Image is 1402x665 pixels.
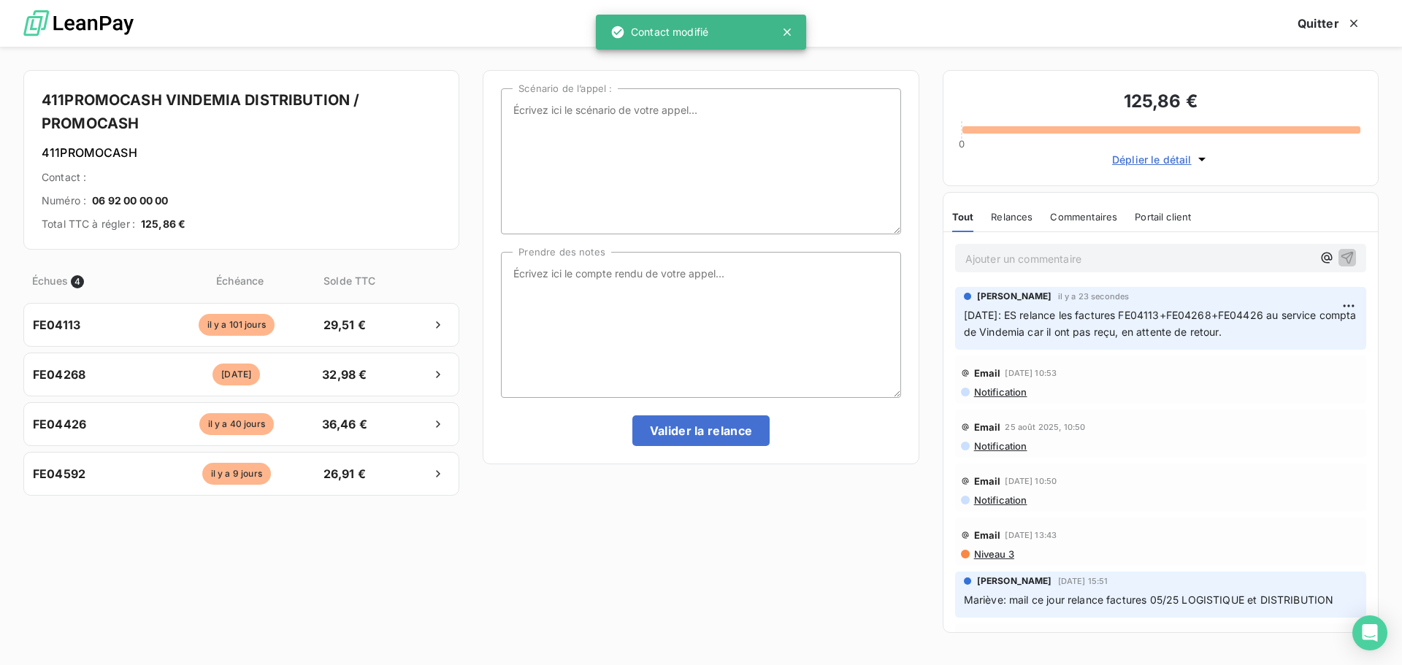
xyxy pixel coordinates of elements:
[973,494,1027,506] span: Notification
[23,4,134,44] img: logo LeanPay
[1280,8,1379,39] button: Quitter
[212,364,260,385] span: [DATE]
[974,367,1001,379] span: Email
[973,548,1014,560] span: Niveau 3
[973,386,1027,398] span: Notification
[172,273,308,288] span: Échéance
[959,138,965,150] span: 0
[964,309,1360,338] span: [DATE]: ES relance les factures FE04113+FE04268+FE04426 au service compta de Vindemia car il ont ...
[1005,531,1057,539] span: [DATE] 13:43
[1050,211,1117,223] span: Commentaires
[32,273,68,288] span: Échues
[632,415,770,446] button: Valider la relance
[33,366,85,383] span: FE04268
[1005,423,1085,431] span: 25 août 2025, 10:50
[974,475,1001,487] span: Email
[199,413,274,435] span: il y a 40 jours
[33,415,86,433] span: FE04426
[1108,151,1214,168] button: Déplier le détail
[1058,292,1130,301] span: il y a 23 secondes
[1135,211,1191,223] span: Portail client
[42,217,135,231] span: Total TTC à régler :
[42,88,441,135] h4: 411PROMOCASH VINDEMIA DISTRIBUTION / PROMOCASH
[33,465,85,483] span: FE04592
[977,574,1052,588] span: [PERSON_NAME]
[1058,577,1108,585] span: [DATE] 15:51
[974,421,1001,433] span: Email
[1005,477,1057,485] span: [DATE] 10:50
[199,314,275,336] span: il y a 101 jours
[973,440,1027,452] span: Notification
[306,366,383,383] span: 32,98 €
[977,290,1052,303] span: [PERSON_NAME]
[306,415,383,433] span: 36,46 €
[306,316,383,334] span: 29,51 €
[961,88,1360,118] h3: 125,86 €
[202,463,271,485] span: il y a 9 jours
[1112,152,1192,167] span: Déplier le détail
[974,529,1001,541] span: Email
[952,211,974,223] span: Tout
[141,217,185,231] span: 125,86 €
[964,593,1334,606] span: Mariève: mail ce jour relance factures 05/25 LOGISTIQUE et DISTRIBUTION
[42,144,441,161] h6: 411PROMOCASH
[33,316,80,334] span: FE04113
[71,275,84,288] span: 4
[311,273,388,288] span: Solde TTC
[306,465,383,483] span: 26,91 €
[42,170,86,185] span: Contact :
[1005,369,1057,377] span: [DATE] 10:53
[991,211,1033,223] span: Relances
[92,193,168,208] span: 06 92 00 00 00
[1352,615,1387,650] div: Open Intercom Messenger
[42,193,86,208] span: Numéro :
